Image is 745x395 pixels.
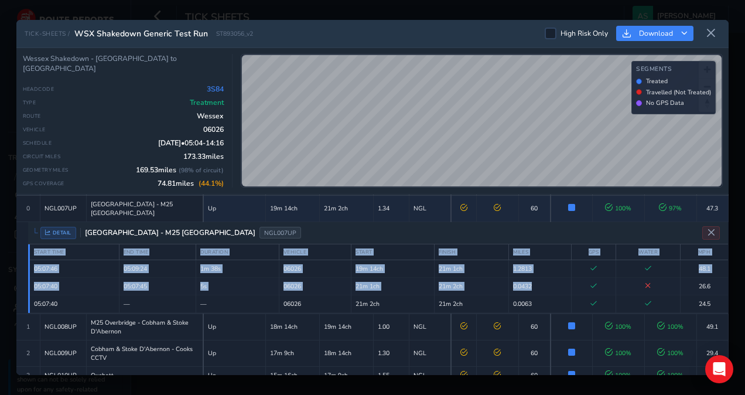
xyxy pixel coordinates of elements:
[696,340,728,366] td: 29.4
[373,314,409,340] td: 1.00
[196,277,279,295] td: 5s
[681,260,729,277] td: 48.1
[636,66,711,73] h4: Segments
[265,195,319,222] td: 19m 14ch
[696,314,728,340] td: 49.1
[572,244,616,260] th: GPS
[203,340,265,366] td: Up
[23,54,224,74] div: Wessex Shakedown - [GEOGRAPHIC_DATA] to [GEOGRAPHIC_DATA]
[509,260,572,277] td: 1.2813
[279,244,351,260] th: VEHICLE
[196,244,279,260] th: DURATION
[265,314,319,340] td: 18m 14ch
[242,55,722,188] canvas: Map
[319,314,373,340] td: 19m 14ch
[518,340,551,366] td: 60
[616,244,681,260] th: WATER
[265,340,319,366] td: 17m 9ch
[207,84,224,94] span: 3S84
[196,295,279,312] td: —
[702,226,720,240] button: Close detail view
[196,260,279,277] td: 1m 38s
[705,355,733,383] div: Open Intercom Messenger
[203,125,224,134] span: 06026
[279,277,351,295] td: 06026
[373,340,409,366] td: 1.30
[279,295,351,312] td: 06026
[319,340,373,366] td: 18m 14ch
[119,260,196,277] td: 05:09:24
[183,152,224,161] span: 173.33 miles
[605,349,631,357] span: 100 %
[434,244,509,260] th: FINISH
[509,277,572,295] td: 0.0432
[136,165,224,175] span: 169.53 miles
[158,179,224,188] span: 74.81 miles
[681,295,729,312] td: 24.5
[80,228,255,237] span: [GEOGRAPHIC_DATA] - M25 [GEOGRAPHIC_DATA]
[681,244,729,260] th: MPH
[681,277,729,295] td: 26.6
[190,98,224,107] span: Treatment
[409,314,451,340] td: NGL
[518,314,551,340] td: 60
[351,244,434,260] th: START
[409,340,451,366] td: NGL
[657,349,684,357] span: 100 %
[646,77,668,86] span: Treated
[91,345,199,362] span: Cobham & Stoke D'Abernon - Cooks CCTV
[119,244,196,260] th: END TIME
[158,138,224,148] span: [DATE] • 05:04 - 14:16
[605,322,631,331] span: 100 %
[373,195,409,222] td: 1.34
[91,318,199,336] span: M25 Overbridge - Cobham & Stoke D'Abernon
[203,195,265,222] td: Up
[179,166,224,175] span: ( 98 % of circuit)
[199,179,224,188] span: ( 44.1 %)
[119,295,196,312] td: —
[646,98,684,107] span: No GPS Data
[91,200,199,217] span: [GEOGRAPHIC_DATA] - M25 [GEOGRAPHIC_DATA]
[203,314,265,340] td: Up
[659,204,682,213] span: 97 %
[409,195,451,222] td: NGL
[696,195,728,222] td: 47.3
[119,277,196,295] td: 05:07:45
[646,88,711,97] span: Travelled (Not Treated)
[605,204,631,213] span: 100 %
[657,322,684,331] span: 100 %
[518,195,551,222] td: 60
[319,195,373,222] td: 21m 2ch
[434,260,509,277] td: 21m 1ch
[509,295,572,312] td: 0.0063
[197,111,224,121] span: Wessex
[509,244,572,260] th: MILES
[259,227,301,239] span: NGL007UP
[434,277,509,295] td: 21m 2ch
[351,277,434,295] td: 21m 1ch
[351,260,434,277] td: 19m 14ch
[434,295,509,312] td: 21m 2ch
[279,260,351,277] td: 06026
[351,295,434,312] td: 21m 2ch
